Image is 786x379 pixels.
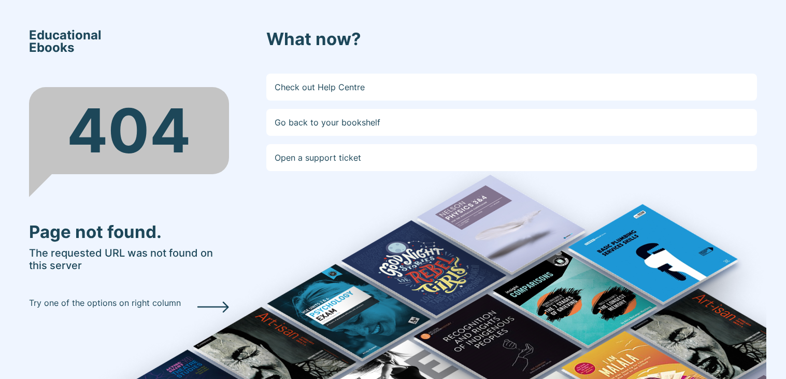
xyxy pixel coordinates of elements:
[29,87,229,174] div: 404
[266,144,758,171] a: Open a support ticket
[29,297,181,309] p: Try one of the options on right column
[266,109,758,136] a: Go back to your bookshelf
[29,222,229,243] h3: Page not found.
[266,29,758,50] h3: What now?
[266,74,758,101] a: Check out Help Centre
[29,29,102,54] span: Educational Ebooks
[29,247,229,272] h5: The requested URL was not found on this server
